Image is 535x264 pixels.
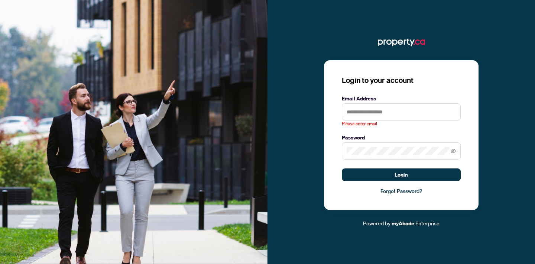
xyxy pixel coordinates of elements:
span: Login [395,169,408,181]
h3: Login to your account [342,75,461,86]
span: Enterprise [415,220,440,226]
span: Please enter email [342,120,377,128]
label: Email Address [342,94,461,103]
a: Forgot Password? [342,187,461,195]
button: Login [342,168,461,181]
img: ma-logo [378,36,425,48]
span: Powered by [363,220,390,226]
a: myAbode [392,219,414,228]
label: Password [342,133,461,142]
span: eye-invisible [451,148,456,154]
